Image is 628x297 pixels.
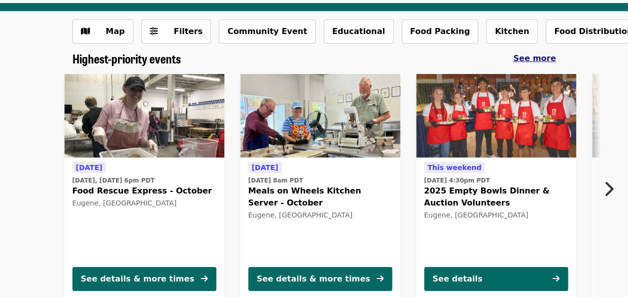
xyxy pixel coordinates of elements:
span: Highest-priority events [72,49,181,67]
button: Educational [324,19,394,43]
button: Filters (0 selected) [141,19,211,43]
time: [DATE], [DATE] 6pm PDT [72,176,155,185]
div: Eugene, [GEOGRAPHIC_DATA] [248,211,392,219]
time: [DATE] 8am PDT [248,176,303,185]
i: arrow-right icon [553,274,560,283]
i: map icon [81,26,90,36]
span: Map [106,26,125,36]
i: chevron-right icon [604,179,614,198]
i: sliders-h icon [150,26,158,36]
span: [DATE] [252,163,278,171]
img: Food Rescue Express - October organized by FOOD For Lane County [64,74,224,158]
a: See more [513,52,556,64]
img: 2025 Empty Bowls Dinner & Auction Volunteers organized by FOOD For Lane County [416,74,576,158]
button: See details & more times [248,267,392,291]
i: arrow-right icon [377,274,384,283]
span: Food Rescue Express - October [72,185,216,197]
button: Next item [595,175,628,203]
button: Kitchen [486,19,538,43]
button: Community Event [219,19,315,43]
span: Filters [174,26,203,36]
img: Meals on Wheels Kitchen Server - October organized by FOOD For Lane County [240,74,400,158]
span: Meals on Wheels Kitchen Server - October [248,185,392,209]
span: See more [513,53,556,63]
span: This weekend [428,163,482,171]
button: Show map view [72,19,133,43]
a: Highest-priority events [72,51,181,66]
div: Highest-priority events [64,51,564,66]
time: [DATE] 4:30pm PDT [424,176,490,185]
span: [DATE] [76,163,102,171]
i: arrow-right icon [201,274,208,283]
div: See details & more times [257,273,370,285]
div: See details [433,273,483,285]
button: Food Packing [402,19,479,43]
div: Eugene, [GEOGRAPHIC_DATA] [72,199,216,207]
span: 2025 Empty Bowls Dinner & Auction Volunteers [424,185,568,209]
button: See details & more times [72,267,216,291]
div: See details & more times [81,273,194,285]
div: Eugene, [GEOGRAPHIC_DATA] [424,211,568,219]
button: See details [424,267,568,291]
